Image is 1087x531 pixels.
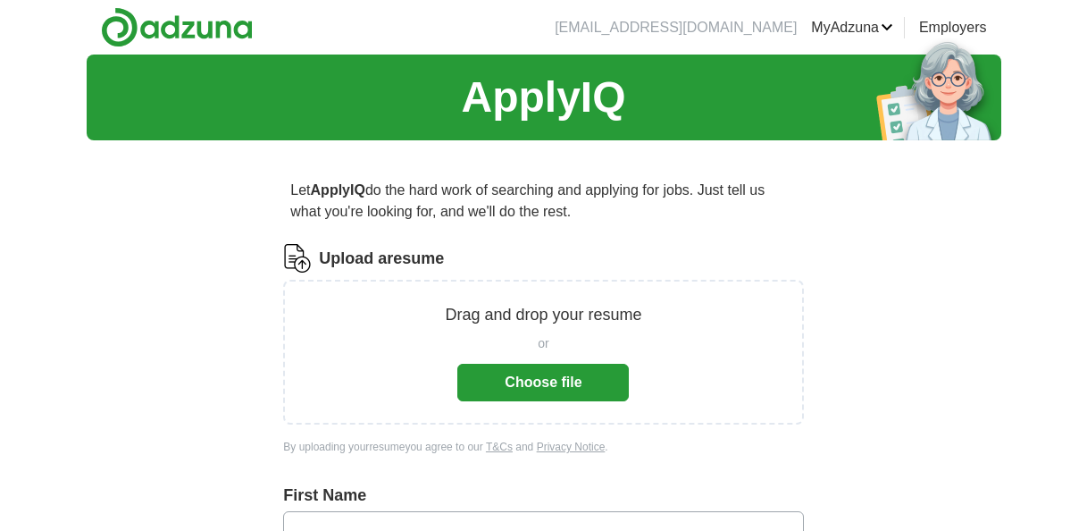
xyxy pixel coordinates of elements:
[486,441,513,453] a: T&Cs
[538,334,548,353] span: or
[555,17,797,38] li: [EMAIL_ADDRESS][DOMAIN_NAME]
[311,182,365,198] strong: ApplyIQ
[319,247,444,271] label: Upload a resume
[283,173,803,230] p: Let do the hard work of searching and applying for jobs. Just tell us what you're looking for, an...
[537,441,606,453] a: Privacy Notice
[283,439,803,455] div: By uploading your resume you agree to our and .
[461,65,625,130] h1: ApplyIQ
[283,244,312,273] img: CV Icon
[457,364,629,401] button: Choose file
[283,484,803,508] label: First Name
[811,17,893,38] a: MyAdzuna
[101,7,253,47] img: Adzuna logo
[919,17,987,38] a: Employers
[445,303,641,327] p: Drag and drop your resume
